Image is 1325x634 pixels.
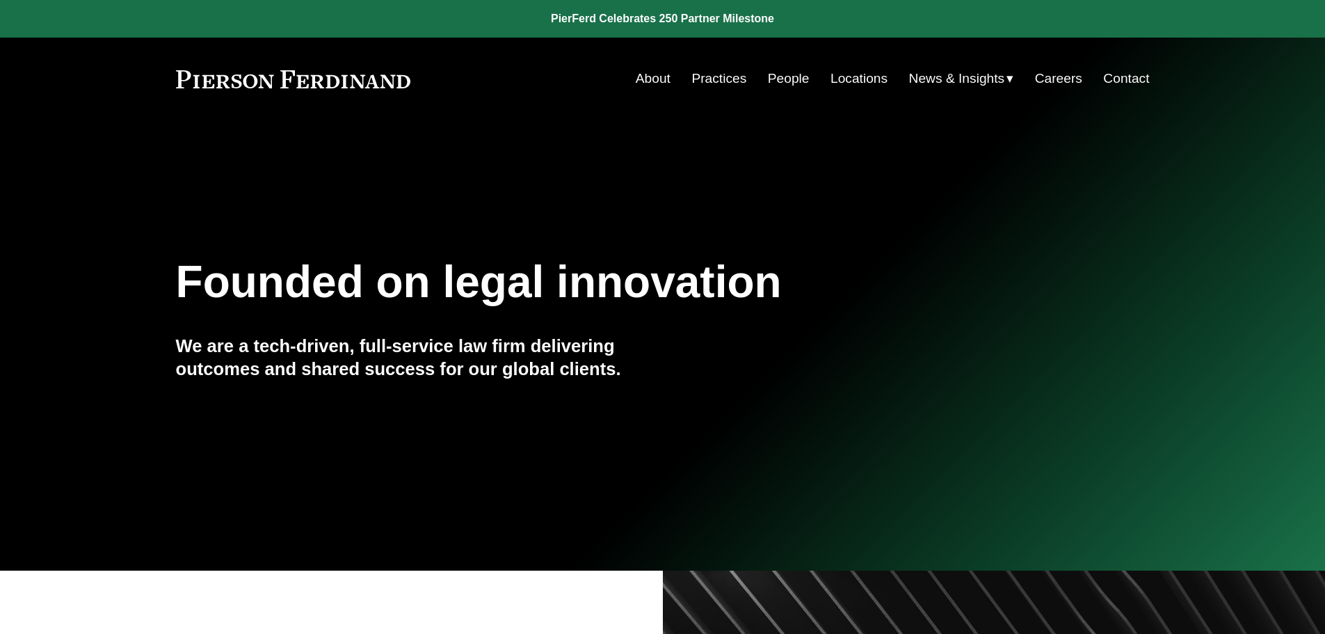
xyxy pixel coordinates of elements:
a: People [768,65,810,92]
span: News & Insights [909,67,1005,91]
a: About [636,65,670,92]
h1: Founded on legal innovation [176,257,988,308]
a: folder dropdown [909,65,1014,92]
a: Contact [1103,65,1149,92]
a: Careers [1035,65,1082,92]
h4: We are a tech-driven, full-service law firm delivering outcomes and shared success for our global... [176,335,663,380]
a: Locations [830,65,888,92]
a: Practices [691,65,746,92]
